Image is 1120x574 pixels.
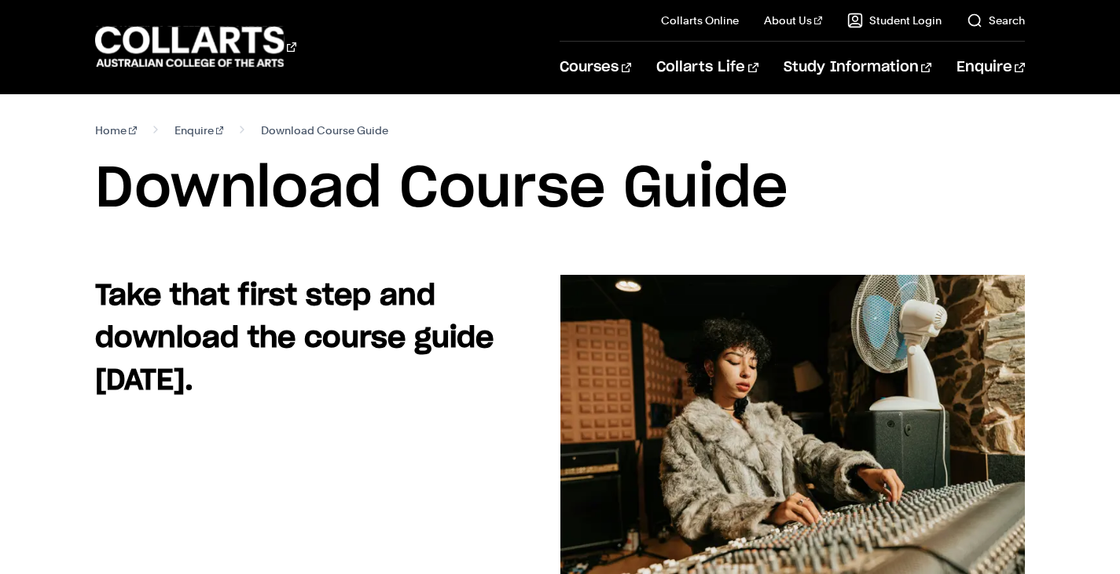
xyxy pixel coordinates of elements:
[957,42,1025,93] a: Enquire
[764,13,822,28] a: About Us
[95,24,296,69] div: Go to homepage
[95,282,494,395] strong: Take that first step and download the course guide [DATE].
[784,42,931,93] a: Study Information
[656,42,758,93] a: Collarts Life
[847,13,942,28] a: Student Login
[661,13,739,28] a: Collarts Online
[560,42,631,93] a: Courses
[967,13,1025,28] a: Search
[261,119,388,141] span: Download Course Guide
[95,154,1025,225] h1: Download Course Guide
[95,119,137,141] a: Home
[174,119,224,141] a: Enquire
